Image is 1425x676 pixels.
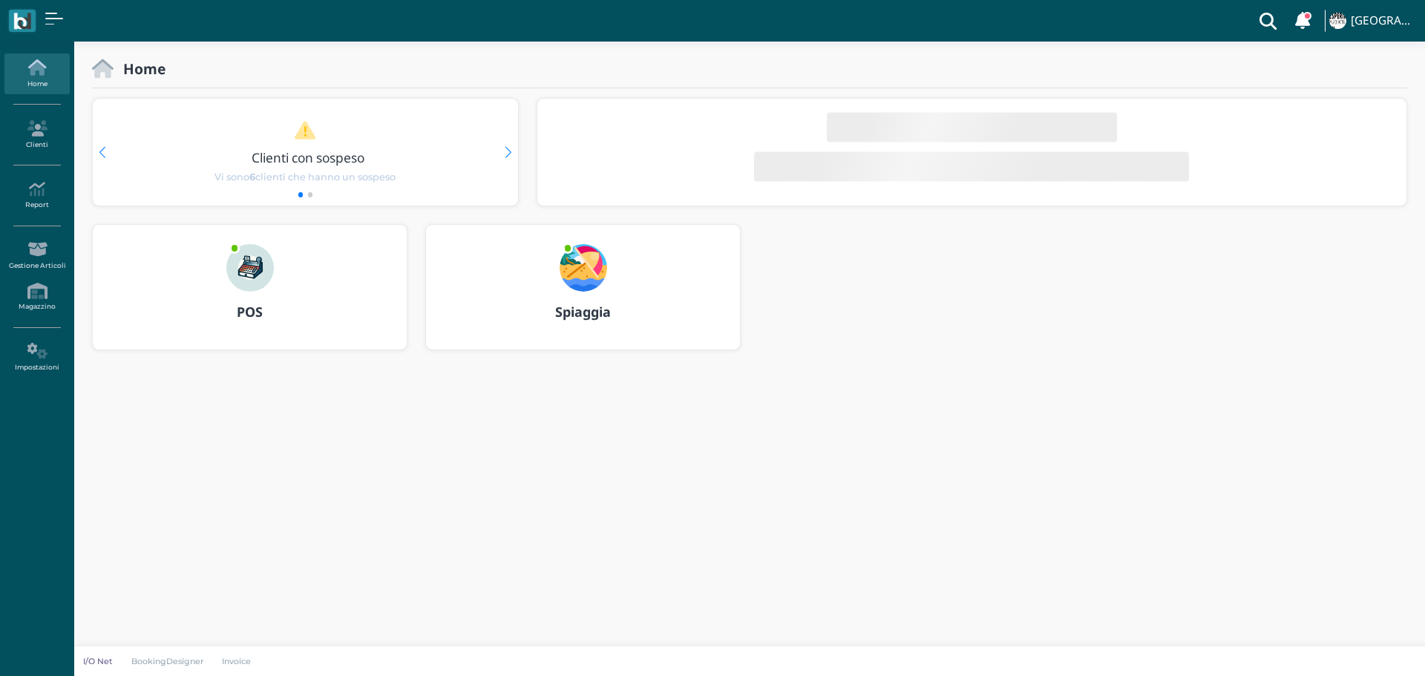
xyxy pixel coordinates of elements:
b: 6 [249,171,255,183]
img: ... [226,244,274,292]
a: ... Spiaggia [425,224,741,368]
h3: Clienti con sospeso [124,151,492,165]
b: Spiaggia [555,303,611,321]
a: ... [GEOGRAPHIC_DATA] [1327,3,1416,39]
a: Home [4,53,69,94]
img: ... [1329,13,1346,29]
h4: [GEOGRAPHIC_DATA] [1351,15,1416,27]
a: Report [4,175,69,216]
a: Impostazioni [4,337,69,378]
a: Clienti [4,114,69,155]
span: Vi sono clienti che hanno un sospeso [214,170,396,184]
a: Gestione Articoli [4,235,69,276]
a: Magazzino [4,277,69,318]
div: 1 / 2 [93,99,518,206]
img: logo [13,13,30,30]
img: ... [560,244,607,292]
b: POS [237,303,263,321]
h2: Home [114,61,166,76]
div: Next slide [505,147,511,158]
div: Previous slide [99,147,105,158]
a: ... POS [92,224,407,368]
iframe: Help widget launcher [1320,630,1412,663]
a: Clienti con sospeso Vi sono6clienti che hanno un sospeso [121,120,489,184]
